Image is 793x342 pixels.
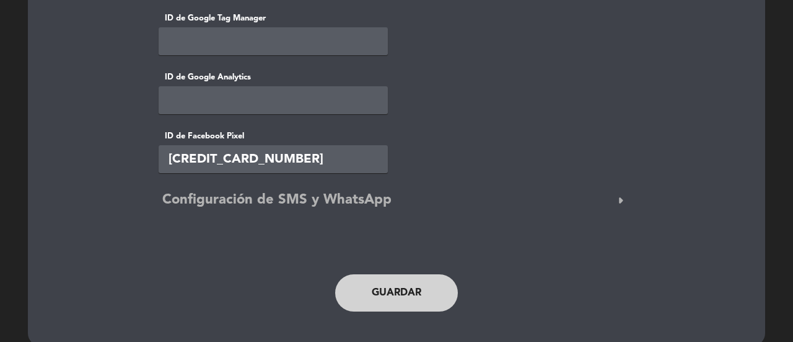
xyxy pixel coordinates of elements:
[159,71,634,84] label: ID de Google Analytics
[335,274,458,312] button: Guardar
[159,12,634,25] label: ID de Google Tag Manager
[159,189,634,212] button: Configuración de SMS y WhatsApparrow_right
[162,189,392,212] span: Configuración de SMS y WhatsApp
[159,130,634,143] label: ID de Facebook Pixel
[611,191,631,210] span: arrow_right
